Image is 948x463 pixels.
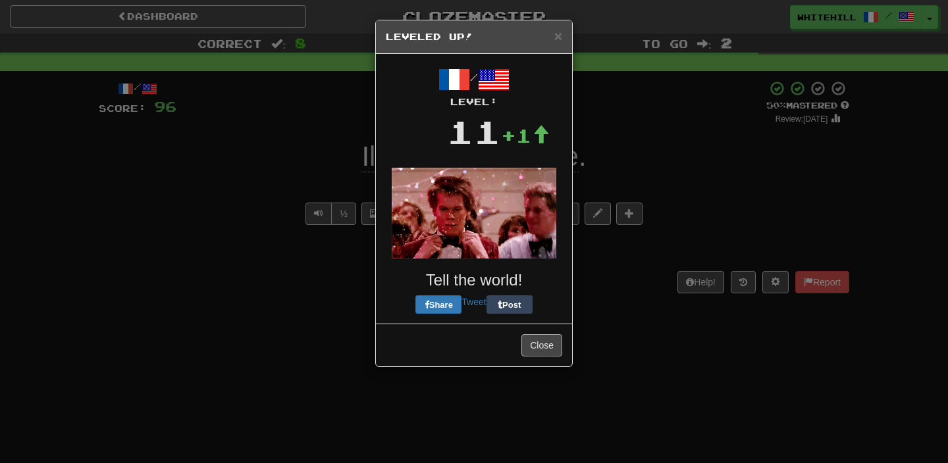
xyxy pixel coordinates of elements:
[554,29,562,43] button: Close
[554,28,562,43] span: ×
[501,122,550,149] div: +1
[392,168,556,258] img: kevin-bacon-45c228efc3db0f333faed3a78f19b6d7c867765aaadacaa7c55ae667c030a76f.gif
[386,95,562,109] div: Level:
[415,295,461,314] button: Share
[386,64,562,109] div: /
[386,272,562,289] h3: Tell the world!
[521,334,562,356] button: Close
[461,297,486,307] a: Tweet
[447,109,501,155] div: 11
[487,295,533,314] button: Post
[386,30,562,43] h5: Leveled Up!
